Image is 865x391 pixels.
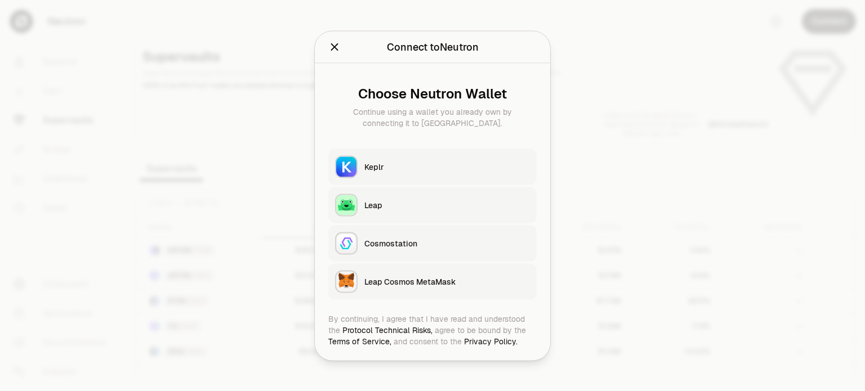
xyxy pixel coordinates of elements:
div: Keplr [364,161,530,172]
img: Keplr [336,156,356,177]
div: Choose Neutron Wallet [337,86,528,101]
div: Leap [364,199,530,210]
a: Privacy Policy. [464,336,518,346]
img: Leap [336,195,356,215]
img: Cosmostation [336,233,356,253]
a: Terms of Service, [328,336,391,346]
div: Connect to Neutron [387,39,479,55]
button: Close [328,39,341,55]
button: LeapLeap [328,187,537,223]
button: KeplrKeplr [328,149,537,185]
div: Continue using a wallet you already own by connecting it to [GEOGRAPHIC_DATA]. [337,106,528,128]
a: Protocol Technical Risks, [342,325,432,335]
div: Cosmostation [364,237,530,249]
button: CosmostationCosmostation [328,225,537,261]
div: Leap Cosmos MetaMask [364,276,530,287]
div: By continuing, I agree that I have read and understood the agree to be bound by the and consent t... [328,313,537,347]
button: Leap Cosmos MetaMaskLeap Cosmos MetaMask [328,263,537,299]
img: Leap Cosmos MetaMask [336,271,356,291]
